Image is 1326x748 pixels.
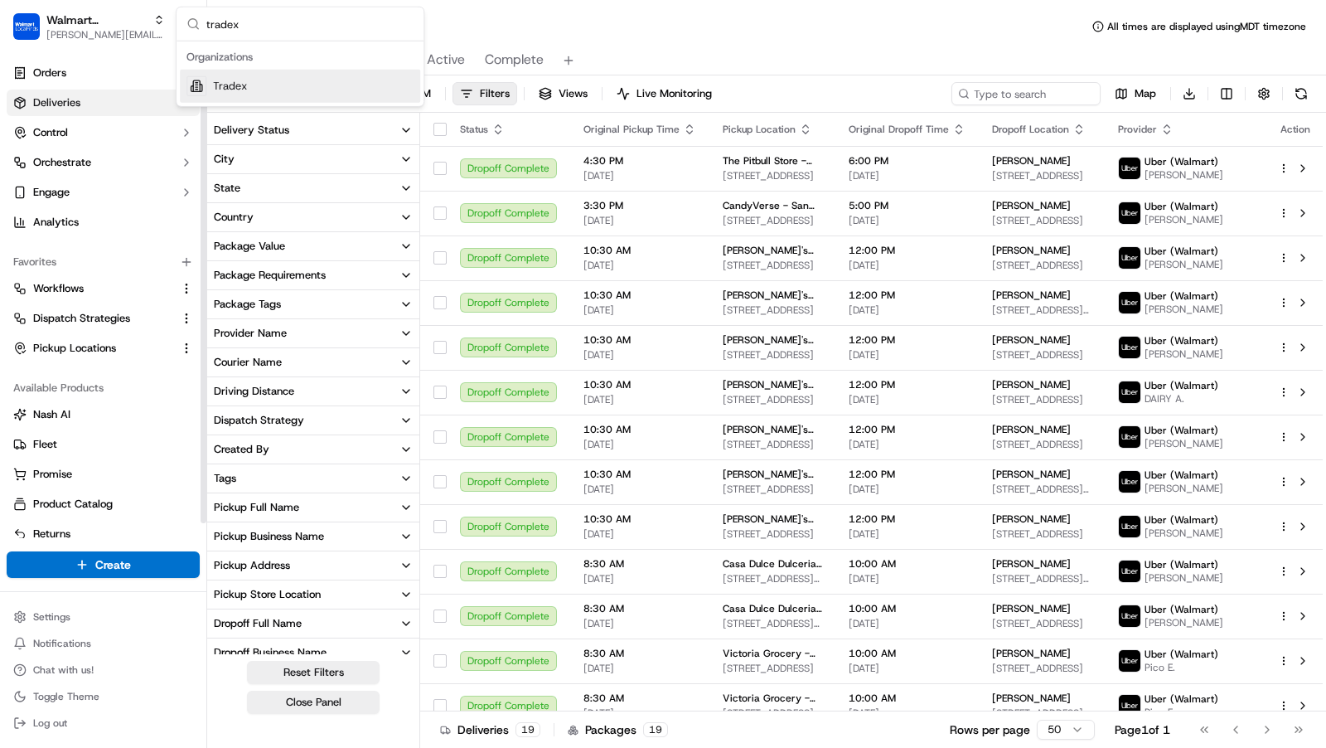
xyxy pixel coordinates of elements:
[1145,303,1223,316] span: [PERSON_NAME]
[849,468,965,481] span: 12:00 PM
[583,304,696,317] span: [DATE]
[992,527,1091,541] span: [STREET_ADDRESS]
[207,290,419,318] button: Package Tags
[247,661,380,684] button: Reset Filters
[723,333,822,347] span: [PERSON_NAME]'s Beauty Supply [PERSON_NAME]'s Beauty Supply
[583,333,696,347] span: 10:30 AM
[849,304,965,317] span: [DATE]
[214,413,304,428] div: Dispatch Strategy
[849,707,965,720] span: [DATE]
[247,691,380,714] button: Close Panel
[849,557,965,571] span: 10:00 AM
[207,464,419,493] button: Tags
[207,348,419,376] button: Courier Name
[849,617,965,630] span: [DATE]
[583,527,696,541] span: [DATE]
[992,169,1091,182] span: [STREET_ADDRESS]
[485,50,544,70] span: Complete
[992,289,1071,302] span: [PERSON_NAME]
[849,393,965,406] span: [DATE]
[1135,86,1156,101] span: Map
[609,82,719,105] button: Live Monitoring
[1145,571,1223,585] span: [PERSON_NAME]
[950,721,1030,738] p: Rows per page
[583,154,696,168] span: 4:30 PM
[849,259,965,272] span: [DATE]
[109,256,143,270] span: [DATE]
[723,169,822,182] span: [STREET_ADDRESS]
[138,301,143,314] span: •
[214,181,240,196] div: State
[13,281,173,296] a: Workflows
[583,199,696,212] span: 3:30 PM
[13,407,193,422] a: Nash AI
[643,722,668,737] div: 19
[33,437,57,452] span: Fleet
[33,215,79,230] span: Analytics
[1145,155,1218,168] span: Uber (Walmart)
[33,637,91,650] span: Notifications
[1119,471,1140,493] img: uber-new-logo.jpeg
[1145,648,1218,661] span: Uber (Walmart)
[1145,661,1218,674] span: Pico E.
[1119,292,1140,313] img: uber-new-logo.jpeg
[1145,527,1223,540] span: [PERSON_NAME]
[849,602,965,615] span: 10:00 AM
[207,261,419,289] button: Package Requirements
[33,341,116,356] span: Pickup Locations
[723,647,822,660] span: Victoria Grocery - Hialeah Victoria Grocery - Hialeah
[133,363,273,393] a: 💻API Documentation
[13,527,193,542] a: Returns
[992,214,1091,227] span: [STREET_ADDRESS]
[992,468,1071,481] span: [PERSON_NAME]
[214,616,302,631] div: Dropoff Full Name
[849,692,965,705] span: 10:00 AM
[723,199,822,212] span: CandyVerse - San Antonio CandyVerse - [GEOGRAPHIC_DATA]
[583,244,696,257] span: 10:30 AM
[147,301,181,314] span: [DATE]
[992,662,1091,675] span: [STREET_ADDRESS]
[583,169,696,182] span: [DATE]
[849,123,949,136] span: Original Dropoff Time
[723,154,822,168] span: The Pitbull Store - Peoria The Pitbull Store - [GEOGRAPHIC_DATA]
[583,707,696,720] span: [DATE]
[1145,692,1218,706] span: Uber (Walmart)
[7,149,200,176] button: Orchestrate
[723,378,822,391] span: [PERSON_NAME]'s Beauty Supply [PERSON_NAME]'s Beauty Supply
[723,468,822,481] span: [PERSON_NAME]'s Beauty Supply [PERSON_NAME]'s Beauty Supply
[7,712,200,735] button: Log out
[992,483,1091,496] span: [STREET_ADDRESS][MEDICAL_DATA]
[849,154,965,168] span: 6:00 PM
[33,690,99,703] span: Toggle Theme
[282,163,302,182] button: Start new chat
[992,393,1091,406] span: [STREET_ADDRESS]
[206,7,414,41] input: Search...
[214,442,269,457] div: Created By
[7,551,200,578] button: Create
[7,685,200,708] button: Toggle Theme
[992,123,1069,136] span: Dropoff Location
[7,605,200,629] button: Settings
[1107,20,1306,33] span: All times are displayed using MDT timezone
[257,211,302,231] button: See all
[7,249,200,275] div: Favorites
[75,174,228,187] div: We're available if you need us!
[1145,258,1223,271] span: [PERSON_NAME]
[849,289,965,302] span: 12:00 PM
[1145,706,1218,719] span: Pico E.
[1119,561,1140,582] img: uber-new-logo.jpeg
[480,86,510,101] span: Filters
[568,721,668,738] div: Packages
[849,169,965,182] span: [DATE]
[7,305,200,332] button: Dispatch Strategies
[1290,82,1313,105] button: Refresh
[460,123,488,136] span: Status
[33,663,94,677] span: Chat with us!
[43,106,298,124] input: Got a question? Start typing here...
[214,123,289,138] div: Delivery Status
[17,372,30,385] div: 📗
[723,692,822,705] span: Victoria Grocery - Hialeah Victoria Grocery - Hialeah
[7,375,200,401] div: Available Products
[180,45,420,70] div: Organizations
[207,551,419,580] button: Pickup Address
